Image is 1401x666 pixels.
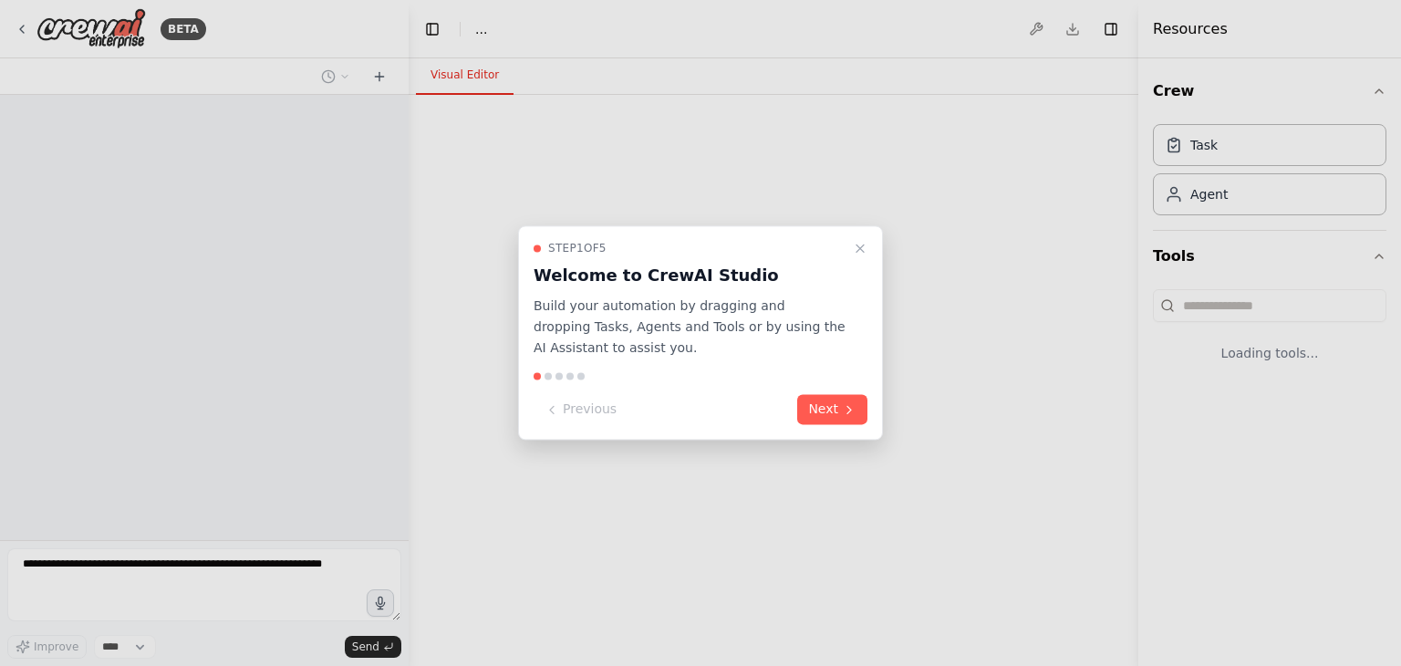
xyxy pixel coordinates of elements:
[534,296,846,358] p: Build your automation by dragging and dropping Tasks, Agents and Tools or by using the AI Assista...
[534,263,846,288] h3: Welcome to CrewAI Studio
[420,16,445,42] button: Hide left sidebar
[548,241,607,255] span: Step 1 of 5
[534,395,628,425] button: Previous
[849,237,871,259] button: Close walkthrough
[797,395,867,425] button: Next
